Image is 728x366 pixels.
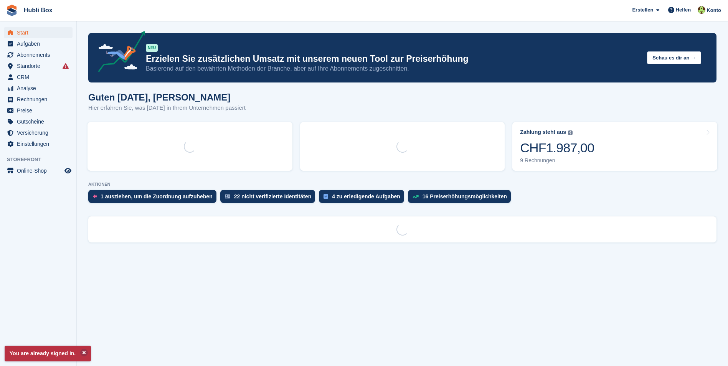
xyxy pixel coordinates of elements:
[4,116,73,127] a: menu
[17,94,63,105] span: Rechnungen
[17,116,63,127] span: Gutscheine
[17,49,63,60] span: Abonnements
[4,49,73,60] a: menu
[413,195,419,198] img: price_increase_opportunities-93ffe204e8149a01c8c9dc8f82e8f89637d9d84a8eef4429ea346261dce0b2c0.svg
[512,122,717,171] a: Zahlung steht aus CHF1.987,00 9 Rechnungen
[17,61,63,71] span: Standorte
[17,138,63,149] span: Einstellungen
[88,182,716,187] p: AKTIONEN
[146,44,158,52] div: NEU
[92,31,145,75] img: price-adjustments-announcement-icon-8257ccfd72463d97f412b2fc003d46551f7dbcb40ab6d574587a9cd5c0d94...
[146,53,641,64] p: Erzielen Sie zusätzlichen Umsatz mit unserem neuen Tool zur Preiserhöhung
[4,61,73,71] a: menu
[4,83,73,94] a: menu
[520,129,566,135] div: Zahlung steht aus
[21,4,56,16] a: Hubli Box
[63,63,69,69] i: Es sind Fehler bei der Synchronisierung von Smart-Einträgen aufgetreten
[63,166,73,175] a: Vorschau-Shop
[4,38,73,49] a: menu
[5,346,91,361] p: You are already signed in.
[408,190,515,207] a: 16 Preiserhöhungsmöglichkeiten
[520,140,594,156] div: CHF1.987,00
[4,105,73,116] a: menu
[568,130,573,135] img: icon-info-grey-7440780725fd019a000dd9b08b2336e03edf1995a4989e88bcd33f0948082b44.svg
[423,193,507,199] div: 16 Preiserhöhungsmöglichkeiten
[88,104,246,112] p: Hier erfahren Sie, was [DATE] in Ihrem Unternehmen passiert
[4,94,73,105] a: menu
[647,51,701,64] button: Schau es dir an →
[17,27,63,38] span: Start
[332,193,400,199] div: 4 zu erledigende Aufgaben
[225,194,230,199] img: verify_identity-adf6edd0f0f0b5bbfe63781bf79b02c33cf7c696d77639b501bdc392416b5a36.svg
[17,72,63,82] span: CRM
[101,193,213,199] div: 1 ausziehen, um die Zuordnung aufzuheben
[632,6,653,14] span: Erstellen
[234,193,312,199] div: 22 nicht verifizierte Identitäten
[520,157,594,164] div: 9 Rechnungen
[324,194,328,199] img: task-75834270c22a3079a89374b754ae025e5fb1db73e45f91037f5363f120a921f8.svg
[4,27,73,38] a: menu
[707,7,721,14] span: Konto
[17,127,63,138] span: Versicherung
[6,5,18,16] img: stora-icon-8386f47178a22dfd0bd8f6a31ec36ba5ce8667c1dd55bd0f319d3a0aa187defe.svg
[88,190,220,207] a: 1 ausziehen, um die Zuordnung aufzuheben
[4,138,73,149] a: menu
[88,92,246,102] h1: Guten [DATE], [PERSON_NAME]
[676,6,691,14] span: Helfen
[7,156,76,163] span: Storefront
[17,83,63,94] span: Analyse
[220,190,319,207] a: 22 nicht verifizierte Identitäten
[4,72,73,82] a: menu
[17,105,63,116] span: Preise
[93,194,97,199] img: move_outs_to_deallocate_icon-f764333ba52eb49d3ac5e1228854f67142a1ed5810a6f6cc68b1a99e826820c5.svg
[4,127,73,138] a: menu
[146,64,641,73] p: Basierend auf den bewährten Methoden der Branche, aber auf Ihre Abonnements zugeschnitten.
[698,6,705,14] img: Luca Space4you
[4,165,73,176] a: Speisekarte
[17,38,63,49] span: Aufgaben
[17,165,63,176] span: Online-Shop
[319,190,408,207] a: 4 zu erledigende Aufgaben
